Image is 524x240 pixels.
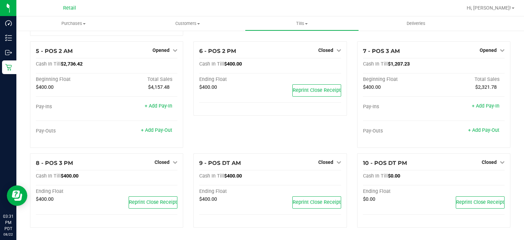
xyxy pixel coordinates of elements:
span: $2,321.78 [475,84,497,90]
span: Tills [245,20,359,27]
span: Hi, [PERSON_NAME]! [467,5,511,11]
span: 7 - POS 3 AM [363,48,400,54]
span: Reprint Close Receipt [293,87,341,93]
a: Purchases [16,16,131,31]
button: Reprint Close Receipt [456,196,505,209]
span: Deliveries [397,20,435,27]
button: Reprint Close Receipt [292,196,341,209]
span: Cash In Till [36,61,61,67]
span: 5 - POS 2 AM [36,48,73,54]
span: $0.00 [388,173,400,179]
span: Closed [318,159,333,165]
span: Closed [318,47,333,53]
span: $400.00 [224,173,242,179]
span: Reprint Close Receipt [293,199,341,205]
span: Cash In Till [199,61,224,67]
span: Retail [63,5,76,11]
span: Opened [480,47,497,53]
a: + Add Pay-Out [141,127,172,133]
span: Opened [152,47,170,53]
span: Cash In Till [363,61,388,67]
div: Total Sales [107,76,178,83]
inline-svg: Outbound [5,49,12,56]
span: $400.00 [224,61,242,67]
button: Reprint Close Receipt [292,84,341,97]
span: $400.00 [36,84,54,90]
span: Purchases [16,20,131,27]
div: Total Sales [434,76,505,83]
span: $1,207.23 [388,61,410,67]
span: $400.00 [199,196,217,202]
span: 6 - POS 2 PM [199,48,236,54]
span: $0.00 [363,196,375,202]
div: Pay-Outs [36,128,107,134]
span: $400.00 [199,84,217,90]
button: Reprint Close Receipt [129,196,177,209]
span: Customers [131,20,245,27]
div: Ending Float [36,188,107,195]
inline-svg: Retail [5,64,12,71]
a: + Add Pay-In [472,103,499,109]
span: Cash In Till [199,173,224,179]
span: $400.00 [36,196,54,202]
div: Ending Float [199,188,270,195]
div: Beginning Float [363,76,434,83]
a: Tills [245,16,359,31]
a: + Add Pay-Out [468,127,499,133]
div: Beginning Float [36,76,107,83]
p: 03:31 PM PDT [3,213,13,232]
inline-svg: Dashboard [5,20,12,27]
span: $2,736.42 [61,61,83,67]
span: Closed [482,159,497,165]
span: Cash In Till [363,173,388,179]
div: Pay-Outs [363,128,434,134]
span: Reprint Close Receipt [129,199,177,205]
span: $400.00 [363,84,381,90]
div: Ending Float [199,76,270,83]
inline-svg: Inventory [5,34,12,41]
span: Closed [155,159,170,165]
span: $400.00 [61,173,78,179]
span: Cash In Till [36,173,61,179]
span: 10 - POS DT PM [363,160,407,166]
iframe: Resource center [7,185,27,206]
span: Reprint Close Receipt [456,199,504,205]
a: Deliveries [359,16,473,31]
span: 8 - POS 3 PM [36,160,73,166]
a: + Add Pay-In [145,103,172,109]
a: Customers [131,16,245,31]
div: Pay-Ins [363,104,434,110]
span: $4,157.48 [148,84,170,90]
p: 08/22 [3,232,13,237]
span: 9 - POS DT AM [199,160,241,166]
div: Pay-Ins [36,104,107,110]
div: Ending Float [363,188,434,195]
